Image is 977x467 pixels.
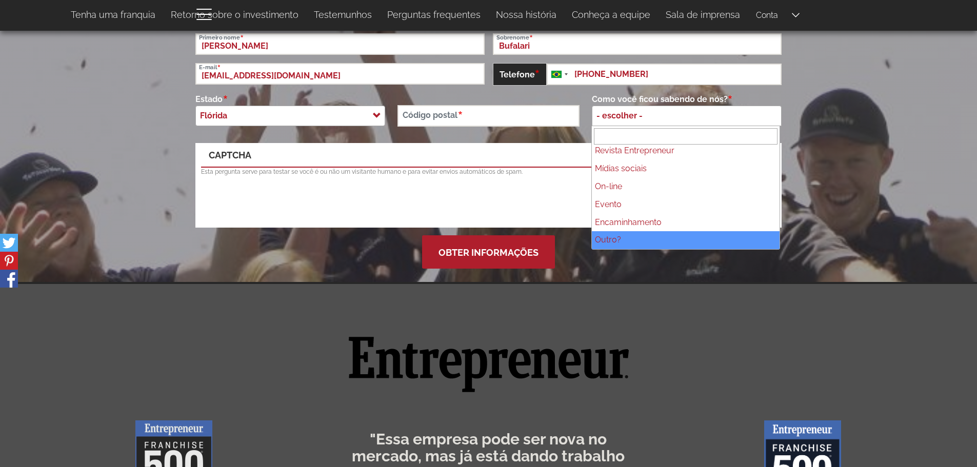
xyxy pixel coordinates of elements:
font: Perguntas frequentes [387,9,481,20]
font: Conheça a equipe [572,9,650,20]
span: - escolher - [592,106,653,126]
font: Sala de imprensa [666,9,740,20]
div: Brazil (Brasil): +55 [547,64,571,85]
font: Testemunhos [314,9,372,20]
a: Sala de imprensa [658,4,748,26]
a: Testemunhos [306,4,380,26]
font: Revista Entrepreneur [595,146,674,155]
font: On-line [595,181,622,191]
span: - escolher - [592,106,782,126]
span: Flórida [196,106,237,126]
a: Retorno sobre o investimento [163,4,306,26]
input: E-mail [195,63,485,85]
input: Código postal [397,105,579,127]
font: Evento [595,199,622,209]
input: Primeiro nome [195,33,485,55]
input: Sobrenome [493,33,782,55]
font: Nossa história [496,9,556,20]
font: Retorno sobre o investimento [171,9,298,20]
font: Estado [195,94,223,104]
font: Mídias sociais [595,164,647,173]
a: Conheça a equipe [564,4,658,26]
a: CAPTCHA [209,149,768,162]
font: Tenha uma franquia [71,9,155,20]
a: Nossa história [488,4,564,26]
font: Como você ficou sabendo de nós? [592,94,728,104]
img: Logotipo da revista Entrepreneur [341,309,636,420]
font: Esta pergunta serve para testar se você é ou não um visitante humano e para evitar envios automát... [201,168,523,175]
button: Obter informações [422,235,555,269]
font: Outro? [595,235,621,245]
font: Obter informações [438,247,539,258]
font: Encaminhamento [595,217,662,227]
span: Flórida [195,106,385,126]
a: Perguntas frequentes [380,4,488,26]
iframe: reCAPTCHA [201,182,357,222]
font: - escolher - [596,111,643,120]
input: +55 11 96123-4567 [547,64,782,85]
a: Tenha uma franquia [63,4,163,26]
font: CAPTCHA [209,150,251,160]
font: Telefone [500,70,535,79]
